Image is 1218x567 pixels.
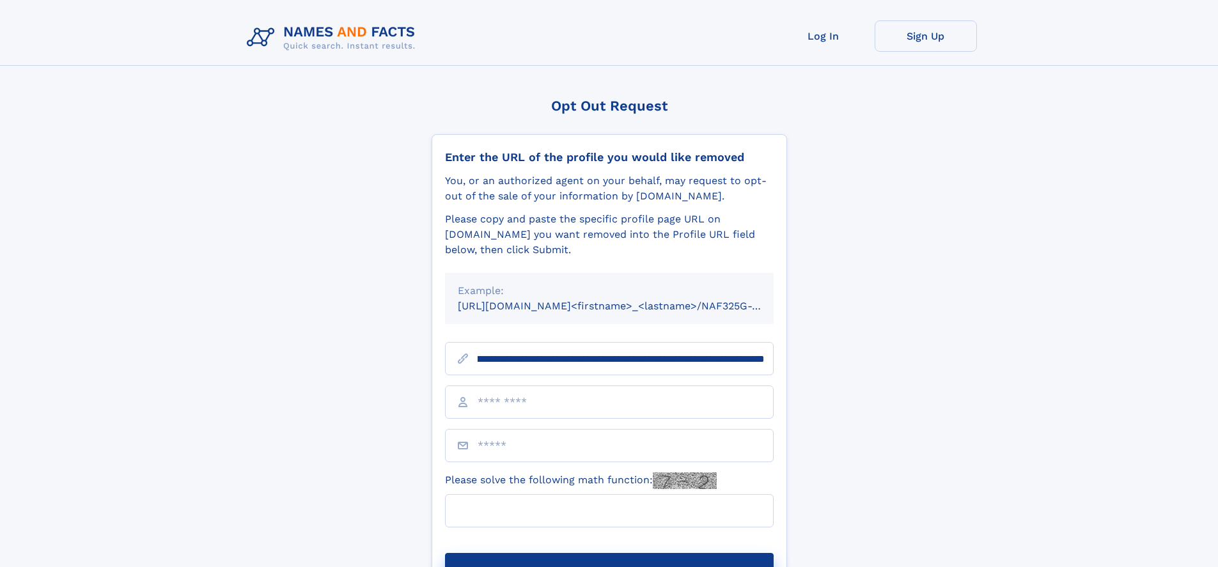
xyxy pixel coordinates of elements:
[772,20,875,52] a: Log In
[458,300,798,312] small: [URL][DOMAIN_NAME]<firstname>_<lastname>/NAF325G-xxxxxxxx
[445,173,774,204] div: You, or an authorized agent on your behalf, may request to opt-out of the sale of your informatio...
[242,20,426,55] img: Logo Names and Facts
[458,283,761,299] div: Example:
[432,98,787,114] div: Opt Out Request
[445,150,774,164] div: Enter the URL of the profile you would like removed
[445,212,774,258] div: Please copy and paste the specific profile page URL on [DOMAIN_NAME] you want removed into the Pr...
[445,472,717,489] label: Please solve the following math function:
[875,20,977,52] a: Sign Up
